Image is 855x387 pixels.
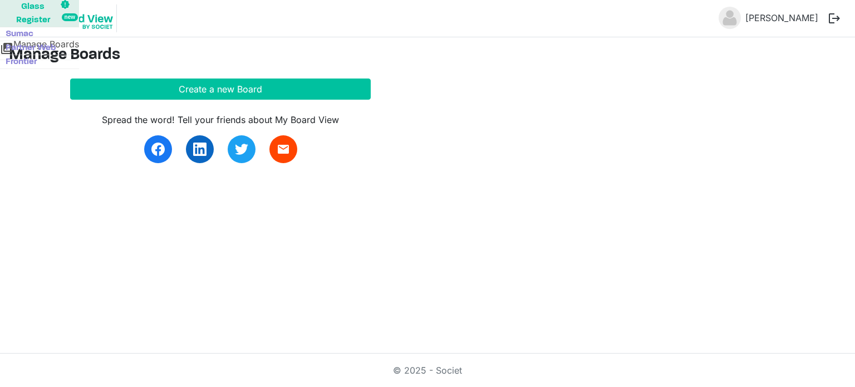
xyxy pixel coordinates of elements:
button: Create a new Board [70,79,371,100]
div: Spread the word! Tell your friends about My Board View [70,113,371,126]
div: new [62,13,78,21]
img: linkedin.svg [193,143,207,156]
a: email [269,135,297,163]
span: email [277,143,290,156]
a: © 2025 - Societ [393,365,462,376]
img: no-profile-picture.svg [719,7,741,29]
img: facebook.svg [151,143,165,156]
h3: Manage Boards [9,46,846,65]
button: logout [823,7,846,30]
a: [PERSON_NAME] [741,7,823,29]
img: twitter.svg [235,143,248,156]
